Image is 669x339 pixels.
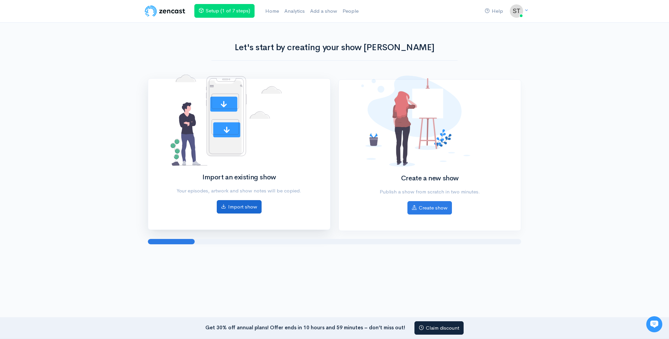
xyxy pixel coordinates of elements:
span: New conversation [43,93,80,98]
h2: Just let us know if you need anything and we'll be happy to help! 🙂 [10,45,124,77]
strong: Get 30% off annual plans! Offer ends in 10 hours and 59 minutes – don’t miss out! [205,324,405,330]
a: Import show [217,200,262,214]
a: Create show [407,201,452,215]
input: Search articles [19,126,119,139]
h1: Let's start by creating your show [PERSON_NAME] [211,43,458,53]
button: New conversation [10,89,123,102]
img: ... [510,4,523,18]
a: Claim discount [414,321,464,335]
a: People [340,4,361,18]
h1: Hi 👋 [10,32,124,43]
img: ZenCast Logo [144,4,186,18]
p: Find an answer quickly [9,115,125,123]
p: Your episodes, artwork and show notes will be copied. [171,187,307,195]
img: No shows added [171,75,282,166]
a: Setup (1 of 7 steps) [194,4,255,18]
img: No shows added [361,76,470,167]
iframe: gist-messenger-bubble-iframe [646,316,662,332]
a: Add a show [307,4,340,18]
h2: Import an existing show [171,174,307,181]
a: Home [263,4,282,18]
p: Publish a show from scratch in two minutes. [361,188,498,196]
a: Help [482,4,506,18]
h2: Create a new show [361,175,498,182]
a: Analytics [282,4,307,18]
